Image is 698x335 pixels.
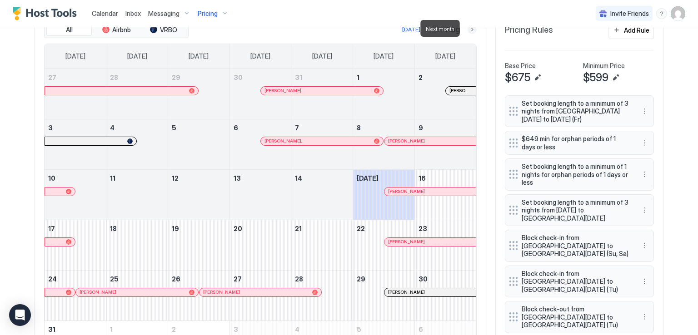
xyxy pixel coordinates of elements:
[639,138,650,148] div: menu
[401,24,422,35] button: [DATE]
[230,220,291,237] a: August 20, 2025
[522,198,630,222] span: Set booking length to a minimum of 3 nights from [DATE] to [GEOGRAPHIC_DATA][DATE]
[415,69,476,86] a: August 2, 2025
[106,119,168,169] td: August 4, 2025
[234,174,241,182] span: 13
[168,69,229,86] a: July 29, 2025
[172,275,180,283] span: 26
[639,205,650,216] div: menu
[414,119,476,169] td: August 9, 2025
[291,270,353,320] td: August 28, 2025
[230,69,291,86] a: July 30, 2025
[110,74,118,81] span: 28
[80,289,116,295] span: [PERSON_NAME]
[312,52,332,60] span: [DATE]
[45,169,106,220] td: August 10, 2025
[92,10,118,17] span: Calendar
[168,69,229,119] td: July 29, 2025
[44,21,189,39] div: tab-group
[419,225,427,232] span: 23
[291,169,353,220] td: August 14, 2025
[234,124,238,132] span: 6
[639,240,650,251] div: menu
[229,119,291,169] td: August 6, 2025
[388,289,425,295] span: [PERSON_NAME]
[241,44,279,69] a: Wednesday
[230,170,291,187] a: August 13, 2025
[468,25,477,34] button: Next month
[203,289,240,295] span: [PERSON_NAME]
[357,275,365,283] span: 29
[106,271,168,287] a: August 25, 2025
[264,138,379,144] div: [PERSON_NAME],
[234,225,242,232] span: 20
[125,9,141,18] a: Inbox
[229,169,291,220] td: August 13, 2025
[110,174,115,182] span: 11
[639,276,650,287] button: More options
[106,220,168,270] td: August 18, 2025
[449,88,472,94] div: [PERSON_NAME]
[264,88,301,94] span: [PERSON_NAME]
[522,234,630,258] span: Block check-in from [GEOGRAPHIC_DATA][DATE] to [GEOGRAPHIC_DATA][DATE] (Su, Sa)
[295,124,299,132] span: 7
[374,52,394,60] span: [DATE]
[415,119,476,136] a: August 9, 2025
[419,174,426,182] span: 16
[291,119,353,136] a: August 7, 2025
[168,119,229,169] td: August 5, 2025
[106,69,168,86] a: July 28, 2025
[353,69,414,86] a: August 1, 2025
[353,169,415,220] td: August 15, 2025
[291,69,353,119] td: July 31, 2025
[639,276,650,287] div: menu
[179,44,218,69] a: Tuesday
[291,170,353,187] a: August 14, 2025
[172,325,176,333] span: 2
[45,119,106,136] a: August 3, 2025
[388,239,472,245] div: [PERSON_NAME]
[229,220,291,270] td: August 20, 2025
[295,225,302,232] span: 21
[583,62,625,70] span: Minimum Price
[583,71,608,84] span: $599
[110,325,113,333] span: 1
[94,24,139,36] button: Airbnb
[414,270,476,320] td: August 30, 2025
[608,21,654,39] button: Add Rule
[505,71,530,84] span: $675
[45,271,106,287] a: August 24, 2025
[264,138,302,144] span: [PERSON_NAME],
[639,106,650,117] div: menu
[291,119,353,169] td: August 7, 2025
[189,52,209,60] span: [DATE]
[234,325,238,333] span: 3
[110,225,117,232] span: 18
[110,275,119,283] span: 25
[92,9,118,18] a: Calendar
[291,220,353,270] td: August 21, 2025
[172,225,179,232] span: 19
[48,275,57,283] span: 24
[65,52,85,60] span: [DATE]
[112,26,131,34] span: Airbnb
[353,220,415,270] td: August 22, 2025
[203,289,318,295] div: [PERSON_NAME]
[118,44,156,69] a: Monday
[426,25,454,32] span: Next month
[48,174,55,182] span: 10
[353,270,415,320] td: August 29, 2025
[45,119,106,169] td: August 3, 2025
[353,119,415,169] td: August 8, 2025
[353,220,414,237] a: August 22, 2025
[141,24,186,36] button: VRBO
[419,275,428,283] span: 30
[419,124,423,132] span: 9
[230,119,291,136] a: August 6, 2025
[639,138,650,148] button: More options
[168,271,229,287] a: August 26, 2025
[656,8,667,19] div: menu
[45,270,106,320] td: August 24, 2025
[414,169,476,220] td: August 16, 2025
[522,135,630,151] span: $649 min for orphan periods of 1 days or less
